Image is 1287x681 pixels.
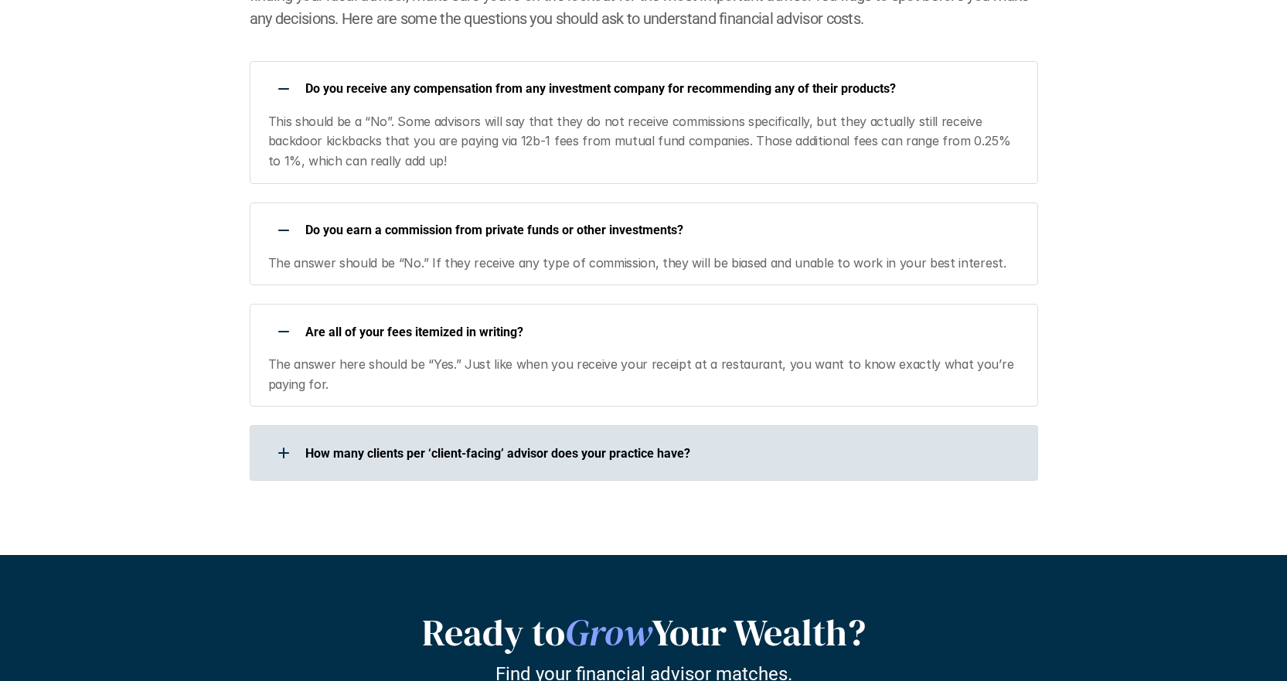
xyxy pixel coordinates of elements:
p: Do you earn a commission from private funds or other investments? [305,223,1018,237]
h2: Ready to Your Wealth? [257,611,1030,655]
p: This should be a “No”. Some advisors will say that they do not receive commissions specifically, ... [268,112,1019,172]
p: The answer here should be “Yes.” Just like when you receive your receipt at a restaurant, you wan... [268,355,1019,394]
p: Are all of your fees itemized in writing? [305,325,1018,339]
p: The answer should be “No.” If they receive any type of commission, they will be biased and unable... [268,254,1019,274]
p: Do you receive any compensation from any investment company for recommending any of their products? [305,81,1018,96]
p: How many clients per ‘client-facing’ advisor does your practice have? [305,446,1018,461]
em: Grow [565,607,652,658]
